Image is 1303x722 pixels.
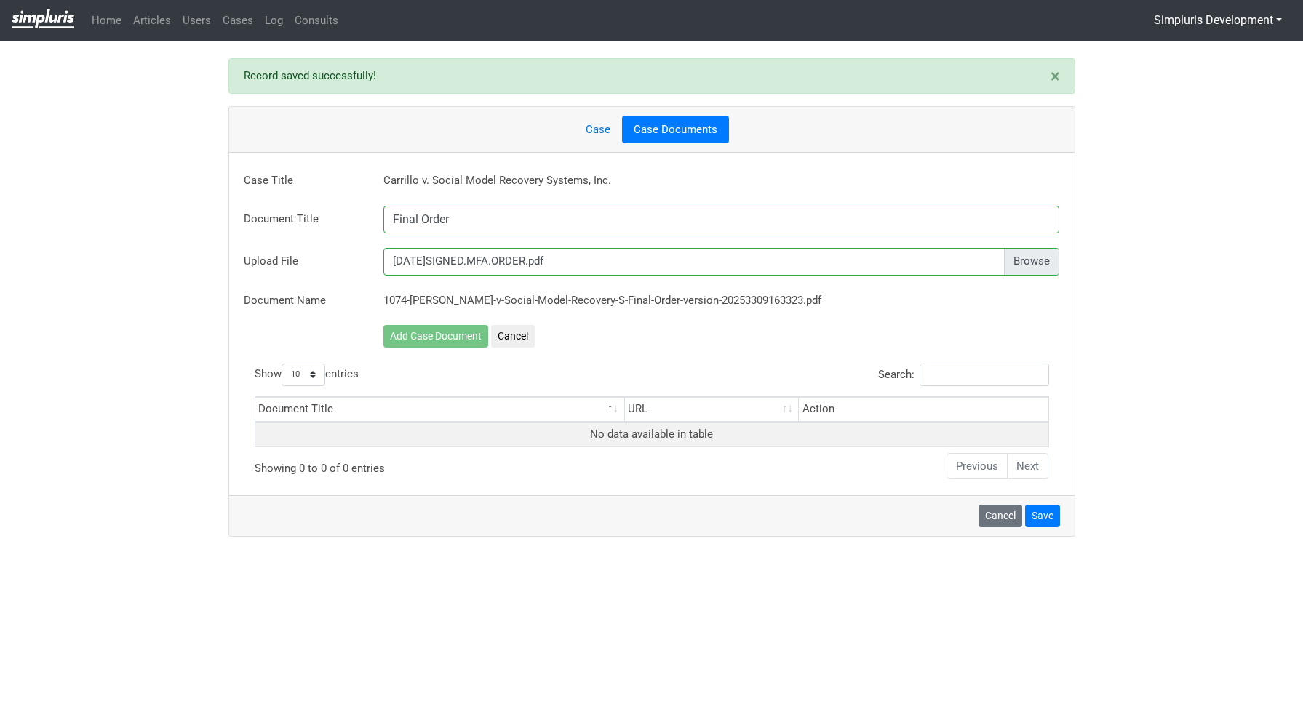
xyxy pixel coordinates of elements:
label: 1074-[PERSON_NAME]-v-Social-Model-Recovery-S-Final-Order-version-20253309163323.pdf [383,287,821,314]
div: Showing 0 to 0 of 0 entries [255,452,573,477]
button: × [1036,59,1075,94]
img: Privacy-class-action [12,9,74,28]
label: Carrillo v. Social Model Recovery Systems, Inc. [383,167,611,194]
button: Add Case Document [383,325,488,348]
button: Cancel [491,325,535,348]
label: Show entries [255,364,359,386]
input: Search: [920,364,1049,386]
label: Document Name [233,287,372,314]
button: Simpluris Development [1144,7,1291,34]
a: Articles [127,7,177,35]
select: Showentries [282,364,325,386]
label: Case Title [233,167,372,194]
th: URL: activate to sort column ascending [625,397,800,422]
a: Cases [217,7,259,35]
a: Consults [289,7,344,35]
a: Log [259,7,289,35]
button: Save [1025,505,1060,527]
a: Case Documents [622,116,729,144]
th: Document Title: activate to sort column descending [255,397,625,422]
label: Search: [878,364,1049,386]
a: Users [177,7,217,35]
a: Cancel [979,505,1022,527]
td: No data available in table [255,422,1048,446]
label: Document Title [233,206,372,236]
label: Upload File [233,248,372,276]
th: Action [799,397,1048,422]
a: Case [574,116,622,144]
a: Home [86,7,127,35]
label: Record saved successfully! [244,68,376,84]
